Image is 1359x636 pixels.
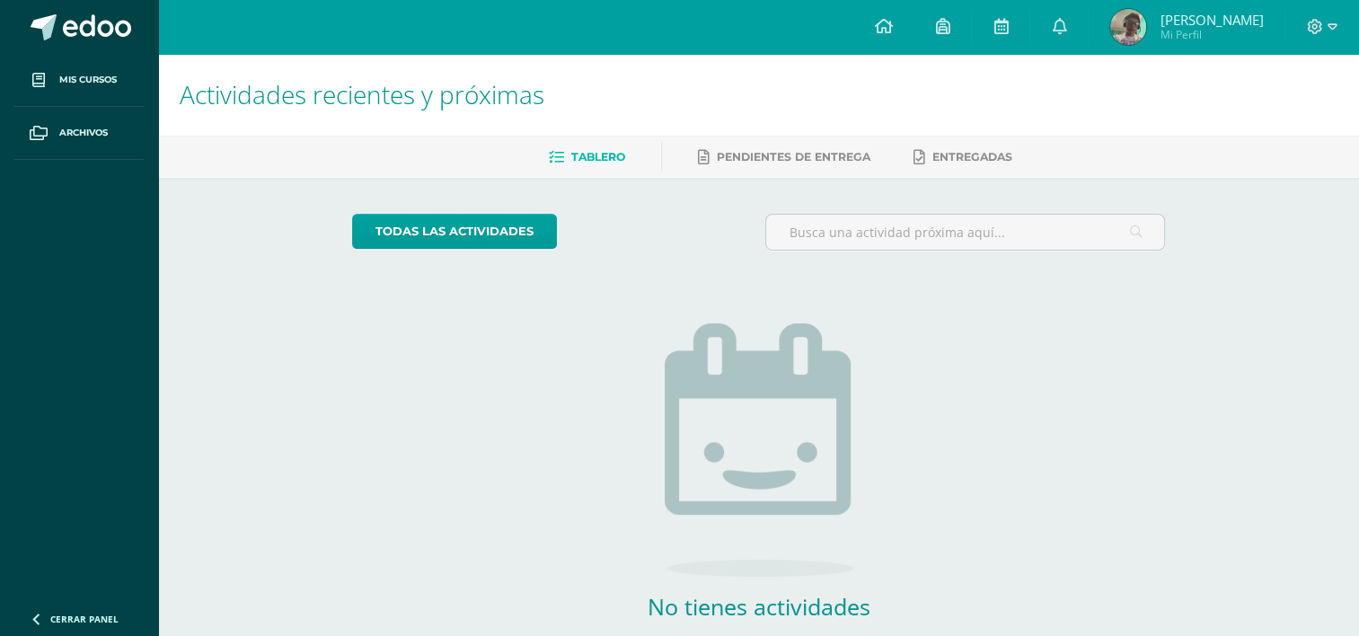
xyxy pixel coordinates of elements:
span: Mis cursos [59,73,117,87]
span: Entregadas [932,150,1012,163]
span: Tablero [571,150,625,163]
a: Entregadas [913,143,1012,172]
span: Actividades recientes y próximas [180,77,544,111]
a: Archivos [14,107,144,160]
img: no_activities.png [665,323,853,577]
img: 71d15ef15b5be0483b6667f6977325fd.png [1110,9,1146,45]
span: Archivos [59,126,108,140]
a: todas las Actividades [352,214,557,249]
a: Tablero [549,143,625,172]
span: [PERSON_NAME] [1160,11,1263,29]
span: Pendientes de entrega [717,150,870,163]
input: Busca una actividad próxima aquí... [766,215,1164,250]
a: Pendientes de entrega [698,143,870,172]
span: Cerrar panel [50,613,119,625]
h2: No tienes actividades [579,591,939,622]
a: Mis cursos [14,54,144,107]
span: Mi Perfil [1160,27,1263,42]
